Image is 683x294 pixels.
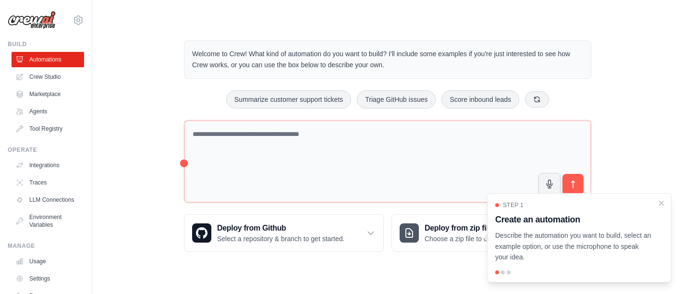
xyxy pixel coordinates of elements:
a: LLM Connections [12,192,84,208]
button: Close walkthrough [658,199,665,207]
button: Summarize customer support tickets [226,90,351,109]
p: Welcome to Crew! What kind of automation do you want to build? I'll include some examples if you'... [192,49,583,71]
a: Automations [12,52,84,67]
a: Usage [12,254,84,269]
button: Score inbound leads [441,90,519,109]
a: Environment Variables [12,209,84,233]
p: Describe the automation you want to build, select an example option, or use the microphone to spe... [495,230,652,263]
button: Triage GitHub issues [357,90,436,109]
a: Agents [12,104,84,119]
h3: Deploy from zip file [425,222,506,234]
div: Manage [8,242,84,250]
p: Choose a zip file to upload. [425,234,506,244]
a: Integrations [12,158,84,173]
div: Build [8,40,84,48]
h3: Deploy from Github [217,222,344,234]
a: Traces [12,175,84,190]
a: Settings [12,271,84,286]
a: Crew Studio [12,69,84,85]
a: Marketplace [12,86,84,102]
h3: Create an automation [495,213,652,226]
div: Operate [8,146,84,154]
p: Select a repository & branch to get started. [217,234,344,244]
img: Logo [8,11,56,29]
span: Step 1 [503,201,524,209]
a: Tool Registry [12,121,84,136]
